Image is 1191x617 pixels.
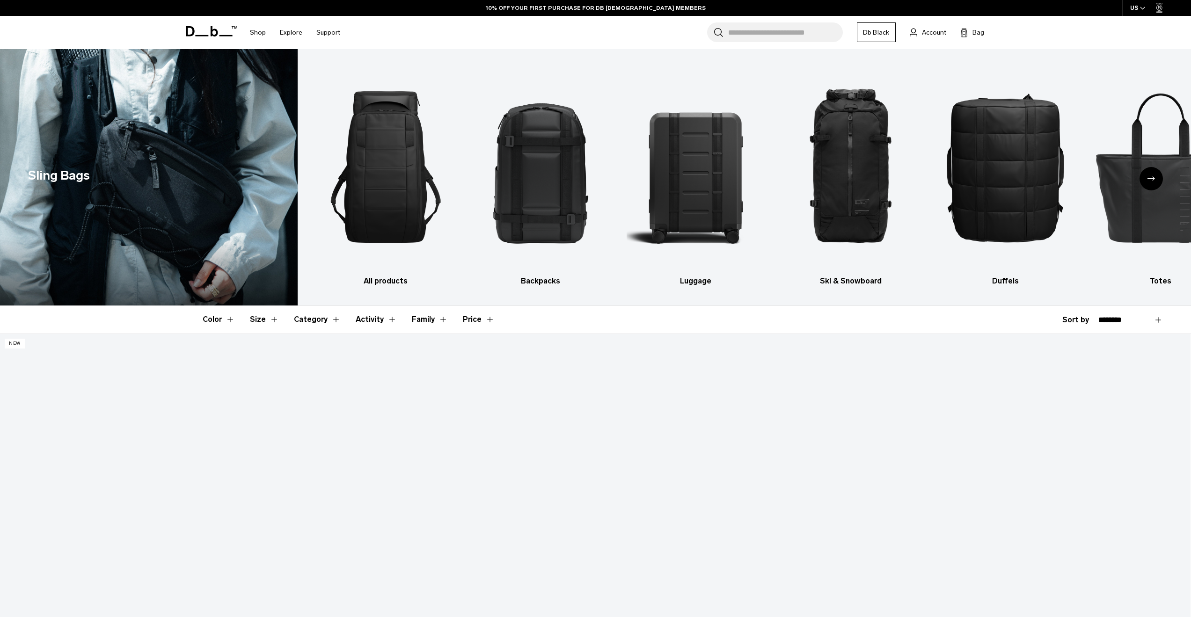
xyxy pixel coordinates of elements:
[250,306,279,333] button: Toggle Filter
[280,16,302,49] a: Explore
[922,28,946,37] span: Account
[28,166,90,185] h1: Sling Bags
[782,276,920,287] h3: Ski & Snowboard
[936,63,1075,287] li: 5 / 10
[936,63,1075,287] a: Db Duffels
[782,63,920,287] li: 4 / 10
[910,27,946,38] a: Account
[627,63,765,287] li: 3 / 10
[316,16,340,49] a: Support
[782,63,920,271] img: Db
[463,306,495,333] button: Toggle Price
[936,63,1075,271] img: Db
[471,63,610,287] a: Db Backpacks
[5,339,25,348] p: New
[782,63,920,287] a: Db Ski & Snowboard
[857,22,896,42] a: Db Black
[412,306,448,333] button: Toggle Filter
[250,16,266,49] a: Shop
[1140,167,1163,190] div: Next slide
[316,276,455,287] h3: All products
[471,276,610,287] h3: Backpacks
[316,63,455,271] img: Db
[972,28,984,37] span: Bag
[243,16,347,49] nav: Main Navigation
[486,4,706,12] a: 10% OFF YOUR FIRST PURCHASE FOR DB [DEMOGRAPHIC_DATA] MEMBERS
[471,63,610,287] li: 2 / 10
[203,306,235,333] button: Toggle Filter
[471,63,610,271] img: Db
[316,63,455,287] a: Db All products
[356,306,397,333] button: Toggle Filter
[316,63,455,287] li: 1 / 10
[627,63,765,271] img: Db
[627,63,765,287] a: Db Luggage
[627,276,765,287] h3: Luggage
[960,27,984,38] button: Bag
[294,306,341,333] button: Toggle Filter
[936,276,1075,287] h3: Duffels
